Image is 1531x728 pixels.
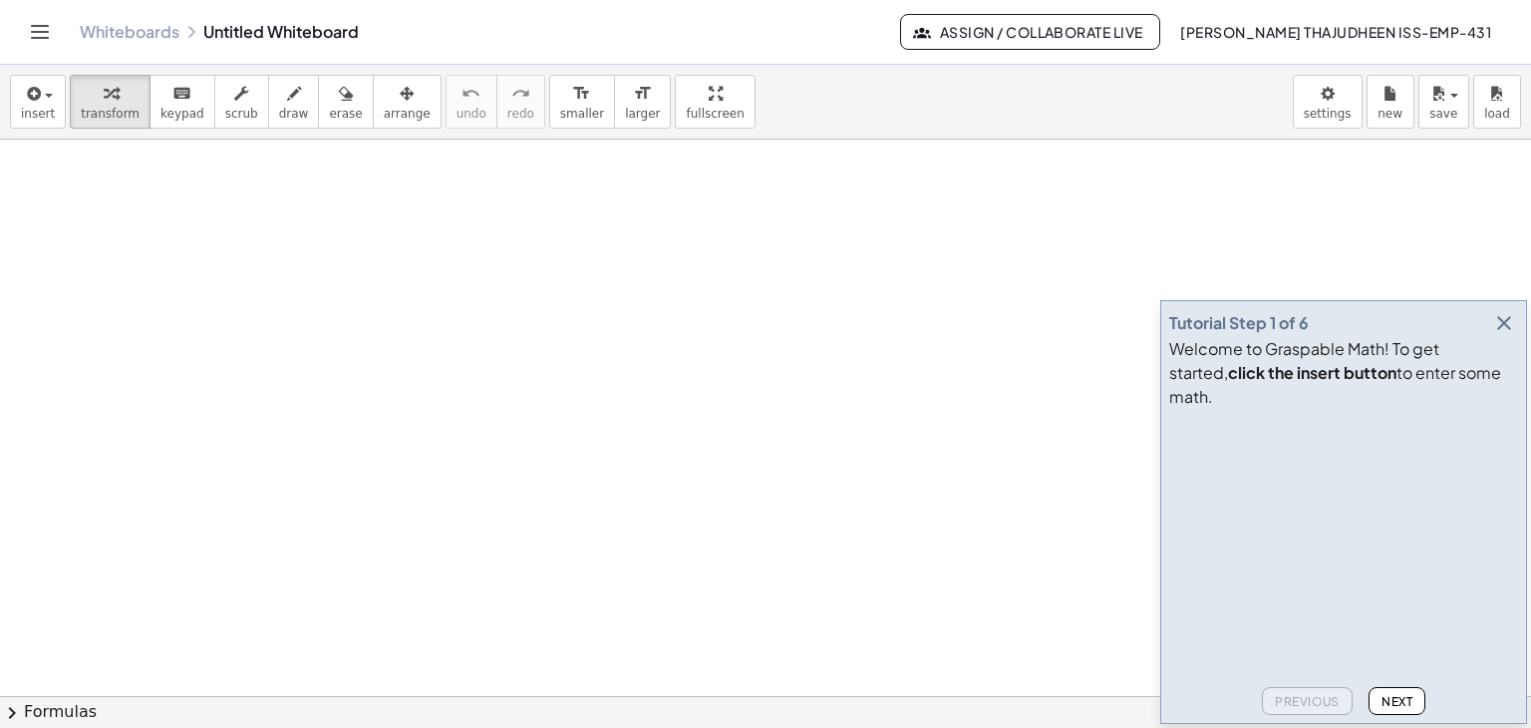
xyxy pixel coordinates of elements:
span: [PERSON_NAME] Thajudheen ISS-EMP-431 [1180,23,1491,41]
button: Toggle navigation [24,16,56,48]
button: Assign / Collaborate Live [900,14,1160,50]
span: smaller [560,107,604,121]
span: redo [507,107,534,121]
button: scrub [214,75,269,129]
button: format_sizelarger [614,75,671,129]
b: click the insert button [1228,362,1396,383]
span: draw [279,107,309,121]
div: Welcome to Graspable Math! To get started, to enter some math. [1169,337,1518,409]
button: redoredo [496,75,545,129]
i: undo [461,82,480,106]
button: insert [10,75,66,129]
i: redo [511,82,530,106]
span: undo [457,107,486,121]
span: transform [81,107,140,121]
button: draw [268,75,320,129]
span: new [1378,107,1402,121]
button: undoundo [446,75,497,129]
span: arrange [384,107,431,121]
button: Next [1369,687,1425,715]
button: load [1473,75,1521,129]
button: transform [70,75,151,129]
button: new [1367,75,1414,129]
span: insert [21,107,55,121]
button: fullscreen [675,75,755,129]
span: keypad [160,107,204,121]
span: scrub [225,107,258,121]
button: keyboardkeypad [150,75,215,129]
i: keyboard [172,82,191,106]
div: Tutorial Step 1 of 6 [1169,311,1309,335]
button: [PERSON_NAME] Thajudheen ISS-EMP-431 [1164,14,1507,50]
button: save [1418,75,1469,129]
span: erase [329,107,362,121]
span: fullscreen [686,107,744,121]
span: load [1484,107,1510,121]
span: settings [1304,107,1352,121]
i: format_size [572,82,591,106]
button: arrange [373,75,442,129]
a: Whiteboards [80,22,179,42]
button: format_sizesmaller [549,75,615,129]
button: settings [1293,75,1363,129]
span: Next [1381,694,1412,709]
span: larger [625,107,660,121]
i: format_size [633,82,652,106]
button: erase [318,75,373,129]
span: Assign / Collaborate Live [917,23,1143,41]
span: save [1429,107,1457,121]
